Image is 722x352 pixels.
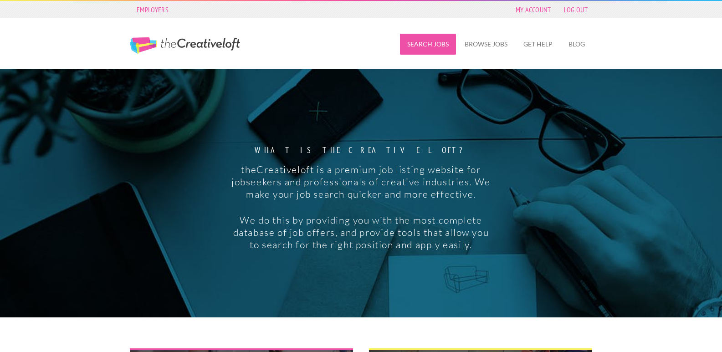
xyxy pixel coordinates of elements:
[511,3,556,16] a: My Account
[559,3,592,16] a: Log Out
[561,34,592,55] a: Blog
[230,214,492,251] p: We do this by providing you with the most complete database of job offers, and provide tools that...
[230,146,492,154] strong: What is the creative loft?
[132,3,173,16] a: Employers
[230,163,492,200] p: theCreativeloft is a premium job listing website for jobseekers and professionals of creative ind...
[400,34,456,55] a: Search Jobs
[516,34,560,55] a: Get Help
[130,37,240,54] a: The Creative Loft
[457,34,515,55] a: Browse Jobs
